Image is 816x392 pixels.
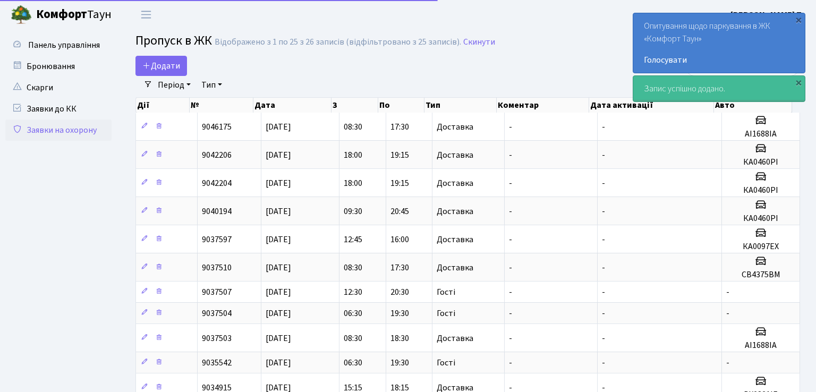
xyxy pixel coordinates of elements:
[5,35,112,56] a: Панель управління
[266,333,291,344] span: [DATE]
[509,149,512,161] span: -
[390,262,409,274] span: 17:30
[36,6,87,23] b: Комфорт
[390,121,409,133] span: 17:30
[266,177,291,189] span: [DATE]
[344,206,362,217] span: 09:30
[509,234,512,245] span: -
[602,149,605,161] span: -
[344,234,362,245] span: 12:45
[509,262,512,274] span: -
[344,262,362,274] span: 08:30
[202,333,232,344] span: 9037503
[602,333,605,344] span: -
[437,359,455,367] span: Гості
[726,286,729,298] span: -
[202,262,232,274] span: 9037510
[726,357,729,369] span: -
[390,286,409,298] span: 20:30
[136,98,190,113] th: Дії
[344,121,362,133] span: 08:30
[266,149,291,161] span: [DATE]
[253,98,331,113] th: Дата
[437,309,455,318] span: Гості
[509,206,512,217] span: -
[602,206,605,217] span: -
[437,384,473,392] span: Доставка
[644,54,794,66] a: Голосувати
[5,56,112,77] a: Бронювання
[202,121,232,133] span: 9046175
[509,177,512,189] span: -
[437,263,473,272] span: Доставка
[602,262,605,274] span: -
[266,206,291,217] span: [DATE]
[5,77,112,98] a: Скарги
[344,308,362,319] span: 06:30
[497,98,589,113] th: Коментар
[378,98,424,113] th: По
[202,234,232,245] span: 9037597
[390,206,409,217] span: 20:45
[793,77,804,88] div: ×
[437,123,473,131] span: Доставка
[266,357,291,369] span: [DATE]
[28,39,100,51] span: Панель управління
[726,308,729,319] span: -
[437,151,473,159] span: Доставка
[190,98,253,113] th: №
[390,234,409,245] span: 16:00
[602,177,605,189] span: -
[266,286,291,298] span: [DATE]
[202,177,232,189] span: 9042204
[266,234,291,245] span: [DATE]
[344,357,362,369] span: 06:30
[390,333,409,344] span: 18:30
[344,177,362,189] span: 18:00
[589,98,714,113] th: Дата активації
[344,149,362,161] span: 18:00
[726,340,795,351] h5: АІ1688ІА
[726,157,795,167] h5: КА0460РІ
[135,31,212,50] span: Пропуск в ЖК
[266,308,291,319] span: [DATE]
[202,357,232,369] span: 9035542
[11,4,32,25] img: logo.png
[509,121,512,133] span: -
[437,334,473,343] span: Доставка
[726,214,795,224] h5: КА0460РІ
[202,149,232,161] span: 9042206
[602,286,605,298] span: -
[714,98,792,113] th: Авто
[344,286,362,298] span: 12:30
[730,8,803,21] a: [PERSON_NAME] Т.
[390,149,409,161] span: 19:15
[602,357,605,369] span: -
[793,14,804,25] div: ×
[602,121,605,133] span: -
[509,308,512,319] span: -
[202,286,232,298] span: 9037507
[344,333,362,344] span: 08:30
[135,56,187,76] a: Додати
[215,37,461,47] div: Відображено з 1 по 25 з 26 записів (відфільтровано з 25 записів).
[202,308,232,319] span: 9037504
[437,235,473,244] span: Доставка
[133,6,159,23] button: Переключити навігацію
[331,98,378,113] th: З
[390,177,409,189] span: 19:15
[266,121,291,133] span: [DATE]
[726,270,795,280] h5: СВ4375ВМ
[142,60,180,72] span: Додати
[602,308,605,319] span: -
[726,129,795,139] h5: АІ1688ІА
[726,242,795,252] h5: КА0097ЕХ
[509,333,512,344] span: -
[5,98,112,120] a: Заявки до КК
[266,262,291,274] span: [DATE]
[5,120,112,141] a: Заявки на охорону
[437,288,455,296] span: Гості
[202,206,232,217] span: 9040194
[726,185,795,195] h5: КА0460РІ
